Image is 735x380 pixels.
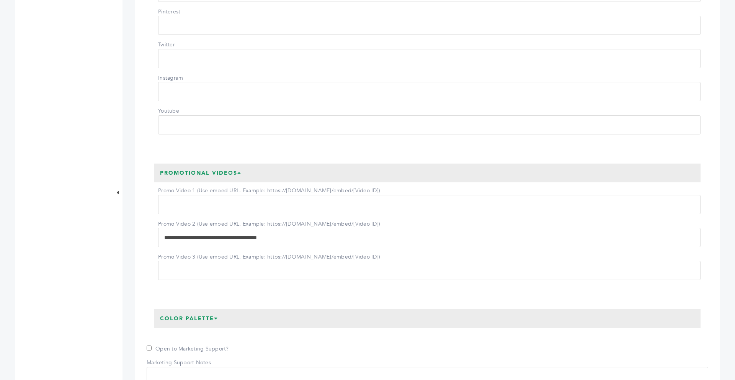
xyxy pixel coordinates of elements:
label: Twitter [158,41,212,49]
h3: Color Palette [154,309,224,328]
label: Promo Video 3 (Use embed URL. Example: https://[DOMAIN_NAME]/embed/[Video ID]) [158,253,380,261]
label: Pinterest [158,8,212,16]
input: Open to Marketing Support? [147,346,152,351]
label: Promo Video 1 (Use embed URL. Example: https://[DOMAIN_NAME]/embed/[Video ID]) [158,187,380,195]
label: Marketing Support Notes [147,359,211,367]
label: Open to Marketing Support? [147,345,229,353]
h3: Promotional Videos [154,164,247,183]
label: Instagram [158,74,212,82]
label: Promo Video 2 (Use embed URL. Example: https://[DOMAIN_NAME]/embed/[Video ID]) [158,220,380,228]
label: Youtube [158,107,212,115]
